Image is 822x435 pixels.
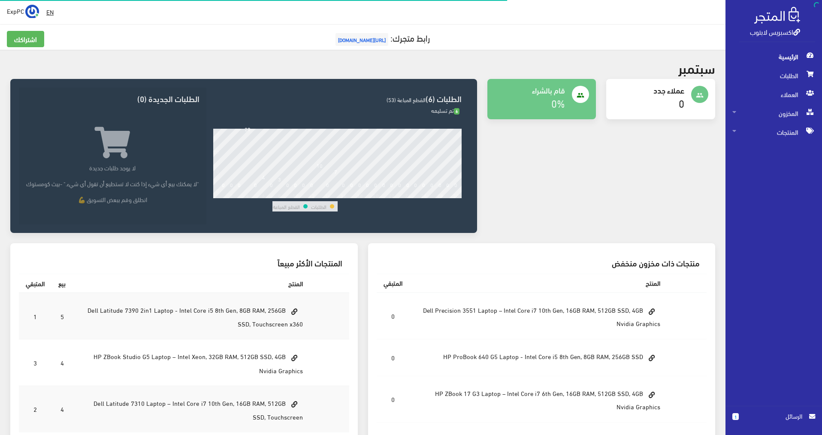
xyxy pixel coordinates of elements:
td: 1 [19,293,51,339]
td: Dell Latitude 7310 Laptop – Intel Core i7 10th Gen, 16GB RAM, 512GB SSD, Touchscreen [73,386,310,432]
h2: سبتمبر [678,60,715,75]
td: Dell Precision 3551 Laptop – Intel Core i7 10th Gen, 16GB RAM, 512GB SSD, 4GB Nvidia Graphics [409,293,668,339]
td: HP ZBook Studio G5 Laptop – Intel Xeon, 32GB RAM, 512GB SSD, 4GB Nvidia Graphics [73,339,310,386]
td: HP ProBook 640 G5 Laptop - Intel Core i5 8th Gen, 8GB RAM, 256GB SSD [409,339,668,376]
div: 10 [293,192,299,198]
span: [URL][DOMAIN_NAME] [335,33,388,46]
div: 24 [405,192,411,198]
th: المتبقي [19,274,51,293]
p: "لا يمكنك بيع أي شيء إذا كنت لا تستطيع أن تقول أي شيء." -بيث كومستوك [26,179,199,188]
span: ExpPC [7,6,24,16]
div: 30 [453,192,459,198]
div: 18 [357,192,363,198]
th: المنتج [409,274,668,293]
td: 4 [51,386,73,432]
a: اكسبريس لابتوب [750,25,800,38]
td: 3 [19,339,51,386]
img: ... [25,5,39,18]
td: 0 [377,376,409,423]
td: الطلبات [311,201,327,211]
a: 1 الرسائل [732,411,815,430]
div: 8 [278,192,281,198]
span: الرئيسية [732,47,815,66]
span: 1 [732,413,739,420]
div: 6 [262,192,265,198]
a: الرئيسية [725,47,822,66]
a: المخزون [725,104,822,123]
h4: قام بالشراء [494,86,565,94]
span: الرسائل [746,411,802,421]
a: 0 [679,94,684,112]
img: . [754,7,800,24]
h3: الطلبات (6) [213,94,462,103]
th: المنتج [73,274,310,293]
div: 14 [325,192,331,198]
div: 26 [421,192,427,198]
div: 12 [309,192,315,198]
a: EN [43,4,57,20]
th: المتبقي [377,274,409,293]
a: رابط متجرك:[URL][DOMAIN_NAME] [333,30,430,45]
td: 0 [377,339,409,376]
div: 22 [389,192,395,198]
a: ... ExpPC [7,4,39,18]
span: الطلبات [732,66,815,85]
i: people [577,91,584,99]
div: 20 [373,192,379,198]
span: 6 [454,108,459,115]
a: 0% [551,94,565,112]
td: Dell Latitude 7390 2in1 Laptop - Intel Core i5 8th Gen, 8GB RAM, 256GB SSD, Touchscreen x360 [73,293,310,339]
h3: المنتجات الأكثر مبيعاً [26,259,342,267]
div: 28 [437,192,443,198]
td: 0 [377,293,409,339]
td: 2 [19,386,51,432]
h3: الطلبات الجديدة (0) [26,94,199,103]
a: اشتراكك [7,31,44,47]
td: القطع المباعة [272,201,300,211]
div: 4 [246,192,249,198]
div: 2 [230,192,233,198]
span: العملاء [732,85,815,104]
span: المنتجات [732,123,815,142]
span: القطع المباعة (53) [387,94,426,105]
u: EN [46,6,54,17]
div: 16 [341,192,347,198]
a: الطلبات [725,66,822,85]
i: people [696,91,704,99]
h4: عملاء جدد [613,86,684,94]
h3: منتجات ذات مخزون منخفض [384,259,700,267]
td: 4 [51,339,73,386]
a: العملاء [725,85,822,104]
div: 29 [245,125,251,133]
span: تم تسليمه [431,105,459,115]
span: المخزون [732,104,815,123]
td: 5 [51,293,73,339]
td: HP ZBook 17 G3 Laptop – Intel Core i7 6th Gen, 16GB RAM, 512GB SSD, 4GB Nvidia Graphics [409,376,668,423]
p: لا يوجد طلبات جديدة [26,163,199,172]
p: انطلق وقم ببعض التسويق 💪 [26,195,199,204]
th: بيع [51,274,73,293]
a: المنتجات [725,123,822,142]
